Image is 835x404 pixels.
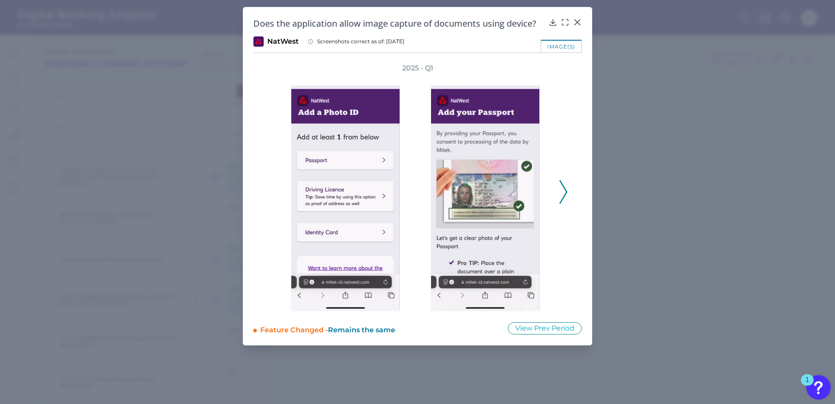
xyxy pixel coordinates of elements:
h3: 2025 - Q1 [402,63,433,73]
span: Screenshots correct as of: [DATE] [317,38,404,45]
span: Remains the same [328,326,395,334]
div: image(s) [541,40,582,52]
h2: Does the application allow image capture of documents using device? [253,17,545,29]
button: View Prev Period [508,322,582,334]
div: Feature Changed - [260,322,496,335]
img: apply_Natwest_CA_ONB_Q1_2025-070.png [431,85,540,311]
img: apply_Natwest_CA_ONB_Q1_2025-069.png [291,85,400,311]
div: 1 [805,380,809,391]
img: NatWest [253,36,264,47]
button: Open Resource Center, 1 new notification [806,375,831,400]
span: NatWest [267,37,299,46]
